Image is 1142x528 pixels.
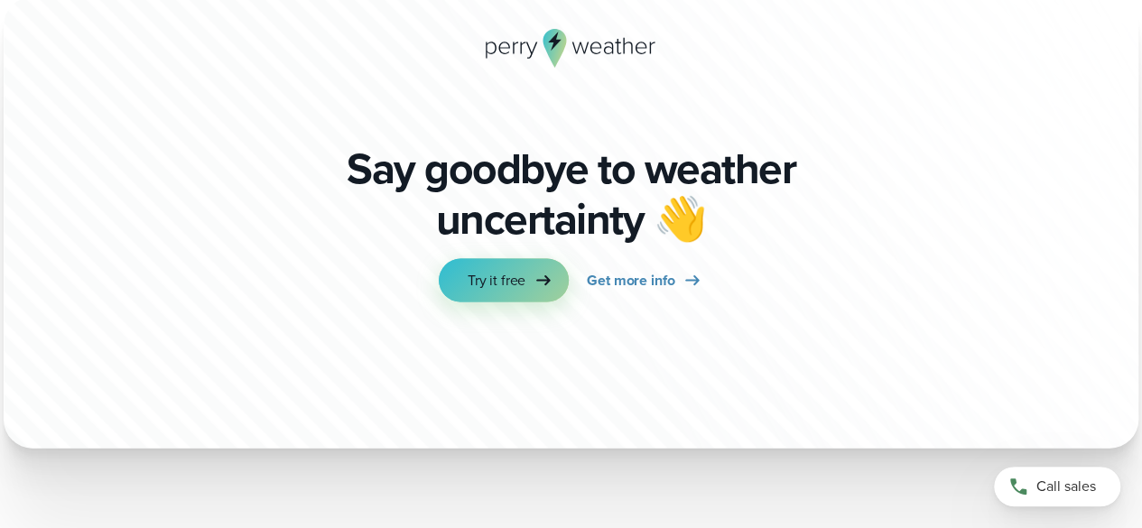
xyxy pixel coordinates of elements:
span: Get more info [587,270,674,292]
p: Say goodbye to weather uncertainty 👋 [340,144,803,245]
span: Call sales [1036,476,1096,497]
span: Try it free [468,270,525,292]
a: Try it free [439,259,569,302]
a: Call sales [994,467,1120,506]
a: Get more info [587,259,703,302]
